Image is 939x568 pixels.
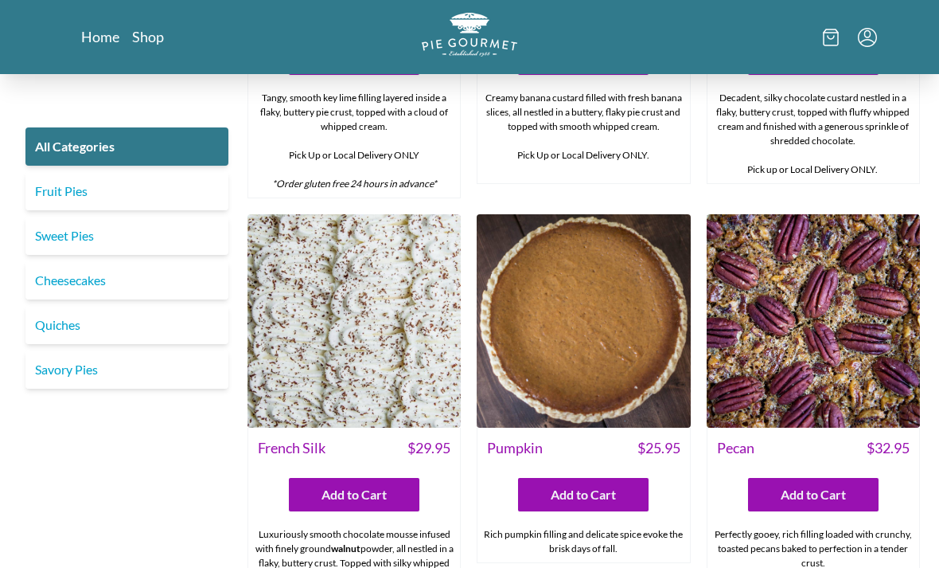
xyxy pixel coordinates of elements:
[477,521,689,562] div: Rich pumpkin filling and delicate spice evoke the brisk days of fall.
[422,13,517,61] a: Logo
[518,478,649,511] button: Add to Cart
[25,172,228,210] a: Fruit Pies
[858,28,877,47] button: Menu
[331,543,360,554] strong: walnut
[25,306,228,344] a: Quiches
[422,13,517,57] img: logo
[247,214,461,428] img: French Silk
[132,27,164,46] a: Shop
[25,351,228,389] a: Savory Pies
[477,84,689,183] div: Creamy banana custard filled with fresh banana slices, all nestled in a buttery, flaky pie crust ...
[248,84,460,198] div: Tangy, smooth key lime filling layered inside a flaky, buttery pie crust, topped with a cloud of ...
[707,84,919,183] div: Decadent, silky chocolate custard nestled in a flaky, buttery crust, topped with fluffy whipped c...
[25,261,228,300] a: Cheesecakes
[748,478,879,511] button: Add to Cart
[637,437,680,459] span: $ 25.95
[717,437,754,459] span: Pecan
[707,214,920,428] img: Pecan
[477,214,690,428] img: Pumpkin
[289,478,419,511] button: Add to Cart
[407,437,450,459] span: $ 29.95
[551,485,616,504] span: Add to Cart
[867,437,910,459] span: $ 32.95
[25,217,228,255] a: Sweet Pies
[487,437,543,459] span: Pumpkin
[781,485,846,504] span: Add to Cart
[258,437,325,459] span: French Silk
[272,178,437,190] em: *Order gluten free 24 hours in advance*
[25,127,228,166] a: All Categories
[81,27,119,46] a: Home
[321,485,387,504] span: Add to Cart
